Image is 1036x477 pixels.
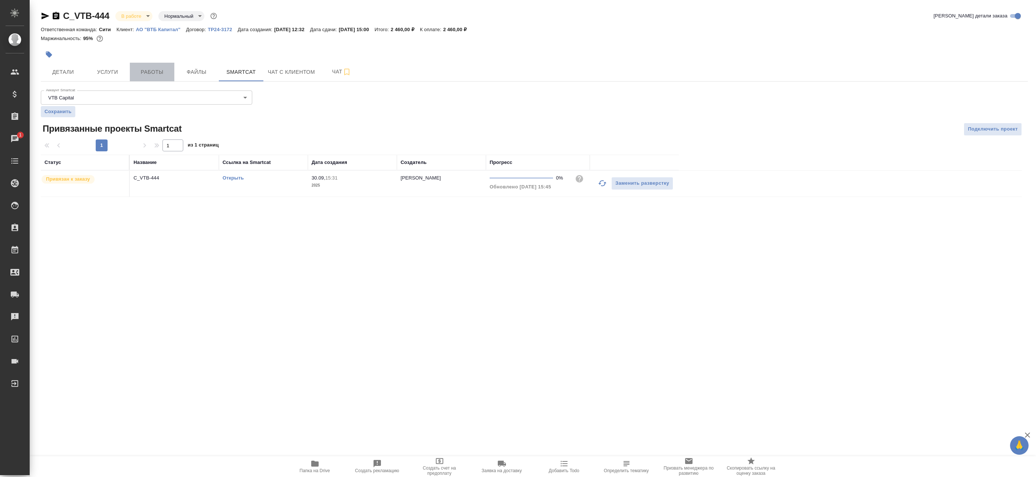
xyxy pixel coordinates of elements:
[662,466,716,476] span: Призвать менеджера по развитию
[312,175,325,181] p: 30.09,
[1013,438,1026,453] span: 🙏
[611,177,673,190] button: Заменить разверстку
[209,11,218,21] button: Доп статусы указывают на важность/срочность заказа
[549,468,579,473] span: Добавить Todo
[179,68,214,77] span: Файлы
[41,46,57,63] button: Добавить тэг
[223,175,244,181] a: Открыть
[268,68,315,77] span: Чат с клиентом
[158,11,204,21] div: В работе
[724,466,778,476] span: Скопировать ссылку на оценку заказа
[324,67,359,76] span: Чат
[556,174,569,182] div: 0%
[41,106,75,117] button: Сохранить
[593,174,611,192] button: Обновить прогресс
[284,456,346,477] button: Папка на Drive
[274,27,310,32] p: [DATE] 12:32
[934,12,1007,20] span: [PERSON_NAME] детали заказа
[238,27,274,32] p: Дата создания:
[490,159,512,166] div: Прогресс
[375,27,391,32] p: Итого:
[223,159,271,166] div: Ссылка на Smartcat
[45,159,61,166] div: Статус
[490,184,551,190] span: Обновлено [DATE] 15:45
[208,27,238,32] p: ТР24-3172
[14,131,26,139] span: 1
[223,68,259,77] span: Smartcat
[604,468,649,473] span: Определить тематику
[1010,436,1029,455] button: 🙏
[481,468,522,473] span: Заявка на доставку
[312,159,347,166] div: Дата создания
[401,175,441,181] p: [PERSON_NAME]
[41,36,83,41] p: Маржинальность:
[99,27,116,32] p: Сити
[595,456,658,477] button: Определить тематику
[41,11,50,20] button: Скопировать ссылку для ЯМессенджера
[312,182,393,189] p: 2025
[310,27,339,32] p: Дата сдачи:
[46,95,76,101] button: VTB Capital
[63,11,109,21] a: C_VTB-444
[325,175,338,181] p: 15:31
[300,468,330,473] span: Папка на Drive
[41,27,99,32] p: Ответственная команда:
[401,159,427,166] div: Создатель
[90,68,125,77] span: Услуги
[355,468,399,473] span: Создать рекламацию
[115,11,152,21] div: В работе
[658,456,720,477] button: Призвать менеджера по развитию
[208,26,238,32] a: ТР24-3172
[45,108,72,115] span: Сохранить
[119,13,144,19] button: В работе
[443,27,473,32] p: 2 460,00 ₽
[342,68,351,76] svg: Подписаться
[339,27,375,32] p: [DATE] 15:00
[720,456,782,477] button: Скопировать ссылку на оценку заказа
[95,34,105,43] button: 100.94 RUB;
[136,27,186,32] p: АО "ВТБ Капитал"
[413,466,466,476] span: Создать счет на предоплату
[346,456,408,477] button: Создать рекламацию
[964,123,1022,136] button: Подключить проект
[46,175,90,183] p: Привязан к заказу
[116,27,136,32] p: Клиент:
[136,26,186,32] a: АО "ВТБ Капитал"
[471,456,533,477] button: Заявка на доставку
[83,36,95,41] p: 95%
[162,13,195,19] button: Нормальный
[186,27,208,32] p: Договор:
[134,68,170,77] span: Работы
[52,11,60,20] button: Скопировать ссылку
[615,179,669,188] span: Заменить разверстку
[188,141,219,151] span: из 1 страниц
[420,27,443,32] p: К оплате:
[41,123,182,135] span: Привязанные проекты Smartcat
[134,159,157,166] div: Название
[45,68,81,77] span: Детали
[134,174,215,182] p: C_VTB-444
[2,129,28,148] a: 1
[41,91,252,105] div: VTB Capital
[968,125,1018,134] span: Подключить проект
[533,456,595,477] button: Добавить Todo
[391,27,420,32] p: 2 460,00 ₽
[408,456,471,477] button: Создать счет на предоплату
